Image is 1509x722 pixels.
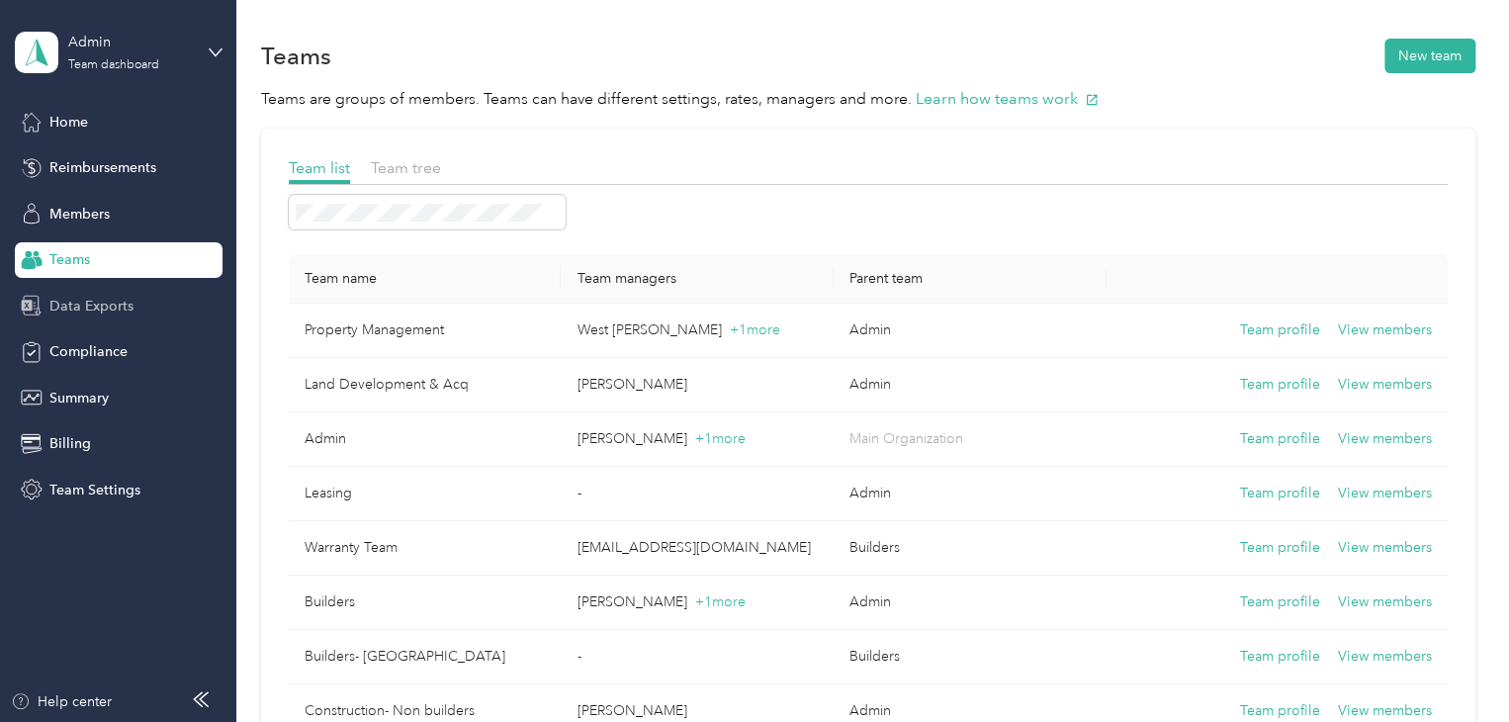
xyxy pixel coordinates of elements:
[834,630,1107,684] td: Builders
[834,254,1107,304] th: Parent team
[1338,591,1432,613] button: View members
[1338,374,1432,396] button: View members
[577,319,818,341] p: West [PERSON_NAME]
[49,480,140,500] span: Team Settings
[1240,646,1320,668] button: Team profile
[49,341,128,362] span: Compliance
[1338,483,1432,504] button: View members
[834,467,1107,521] td: Admin
[289,254,562,304] th: Team name
[1384,39,1475,73] button: New team
[834,576,1107,630] td: Admin
[1240,591,1320,613] button: Team profile
[834,358,1107,412] td: Admin
[68,32,192,52] div: Admin
[1398,611,1509,722] iframe: Everlance-gr Chat Button Frame
[11,691,112,712] button: Help center
[1338,646,1432,668] button: View members
[849,428,1091,450] p: Main Organization
[561,630,834,684] td: -
[49,249,90,270] span: Teams
[834,304,1107,358] td: Admin
[729,321,779,338] span: + 1 more
[289,412,562,467] td: Admin
[49,296,133,316] span: Data Exports
[49,204,110,225] span: Members
[1240,428,1320,450] button: Team profile
[577,648,580,665] span: -
[1240,319,1320,341] button: Team profile
[289,304,562,358] td: Property Management
[1338,537,1432,559] button: View members
[289,158,350,177] span: Team list
[1240,483,1320,504] button: Team profile
[68,59,159,71] div: Team dashboard
[289,521,562,576] td: Warranty Team
[561,467,834,521] td: -
[694,593,745,610] span: + 1 more
[694,430,745,447] span: + 1 more
[1240,374,1320,396] button: Team profile
[289,630,562,684] td: Builders- Houston
[49,388,109,408] span: Summary
[1338,428,1432,450] button: View members
[289,467,562,521] td: Leasing
[577,428,818,450] p: [PERSON_NAME]
[371,158,441,177] span: Team tree
[289,358,562,412] td: Land Development & Acq
[916,87,1099,112] button: Learn how teams work
[577,374,818,396] p: [PERSON_NAME]
[561,254,834,304] th: Team managers
[577,700,818,722] p: [PERSON_NAME]
[49,433,91,454] span: Billing
[1338,700,1432,722] button: View members
[49,112,88,133] span: Home
[834,521,1107,576] td: Builders
[1338,319,1432,341] button: View members
[49,157,156,178] span: Reimbursements
[261,87,1475,112] p: Teams are groups of members. Teams can have different settings, rates, managers and more.
[261,45,331,66] h1: Teams
[1240,537,1320,559] button: Team profile
[289,576,562,630] td: Builders
[834,412,1107,467] td: Main Organization
[577,537,818,559] p: [EMAIL_ADDRESS][DOMAIN_NAME]
[577,591,818,613] p: [PERSON_NAME]
[577,485,580,501] span: -
[1240,700,1320,722] button: Team profile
